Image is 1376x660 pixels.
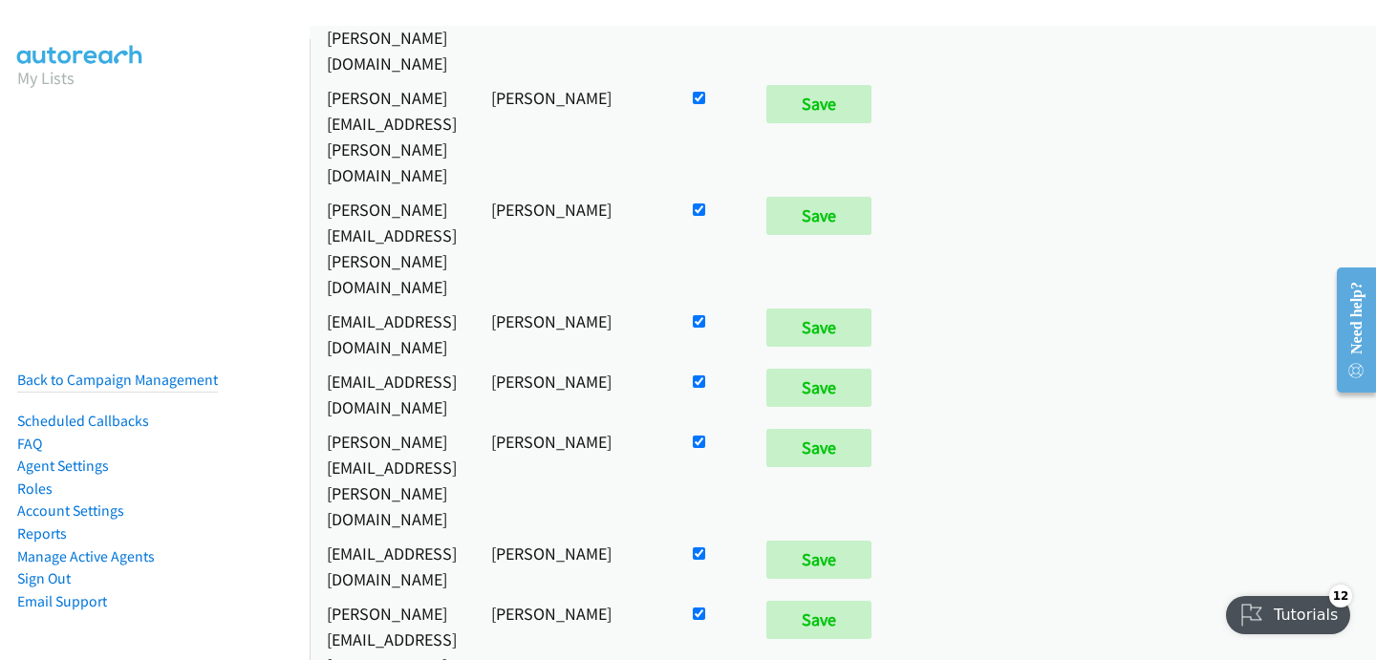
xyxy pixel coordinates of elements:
input: Save [766,429,871,467]
a: Sign Out [17,569,71,587]
td: [PERSON_NAME] [474,80,672,192]
td: [PERSON_NAME] [474,536,672,596]
a: Scheduled Callbacks [17,412,149,430]
iframe: Resource Center [1322,254,1376,406]
input: Save [766,369,871,407]
a: Back to Campaign Management [17,371,218,389]
td: [PERSON_NAME] [474,364,672,424]
td: [PERSON_NAME] [474,424,672,536]
td: [EMAIL_ADDRESS][DOMAIN_NAME] [310,304,474,364]
input: Save [766,85,871,123]
input: Save [766,309,871,347]
input: Save [766,601,871,639]
input: Save [766,197,871,235]
td: [PERSON_NAME][EMAIL_ADDRESS][PERSON_NAME][DOMAIN_NAME] [310,192,474,304]
iframe: Checklist [1215,577,1362,646]
a: Manage Active Agents [17,547,155,565]
td: [PERSON_NAME][EMAIL_ADDRESS][PERSON_NAME][DOMAIN_NAME] [310,80,474,192]
td: [PERSON_NAME] [474,192,672,304]
td: [PERSON_NAME] [474,304,672,364]
a: Reports [17,524,67,543]
td: [PERSON_NAME][EMAIL_ADDRESS][PERSON_NAME][DOMAIN_NAME] [310,424,474,536]
a: FAQ [17,435,42,453]
a: My Lists [17,67,75,89]
a: Account Settings [17,501,124,520]
td: [EMAIL_ADDRESS][DOMAIN_NAME] [310,364,474,424]
a: Roles [17,479,53,498]
a: Agent Settings [17,457,109,475]
td: [EMAIL_ADDRESS][DOMAIN_NAME] [310,536,474,596]
a: Email Support [17,592,107,610]
input: Save [766,541,871,579]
